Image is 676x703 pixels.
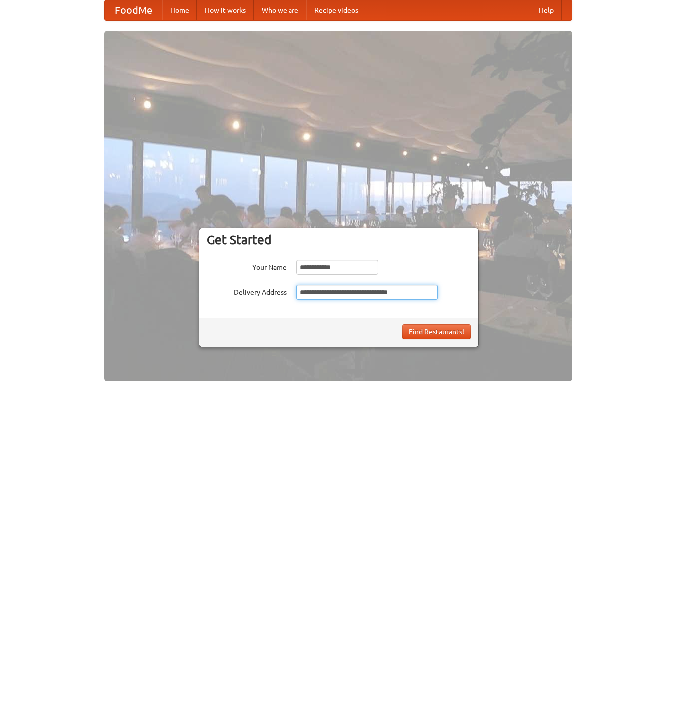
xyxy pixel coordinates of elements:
h3: Get Started [207,233,471,247]
a: Who we are [254,0,306,20]
a: Help [531,0,562,20]
a: Home [162,0,197,20]
a: FoodMe [105,0,162,20]
label: Your Name [207,260,287,272]
button: Find Restaurants! [402,324,471,339]
a: Recipe videos [306,0,366,20]
a: How it works [197,0,254,20]
label: Delivery Address [207,285,287,297]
